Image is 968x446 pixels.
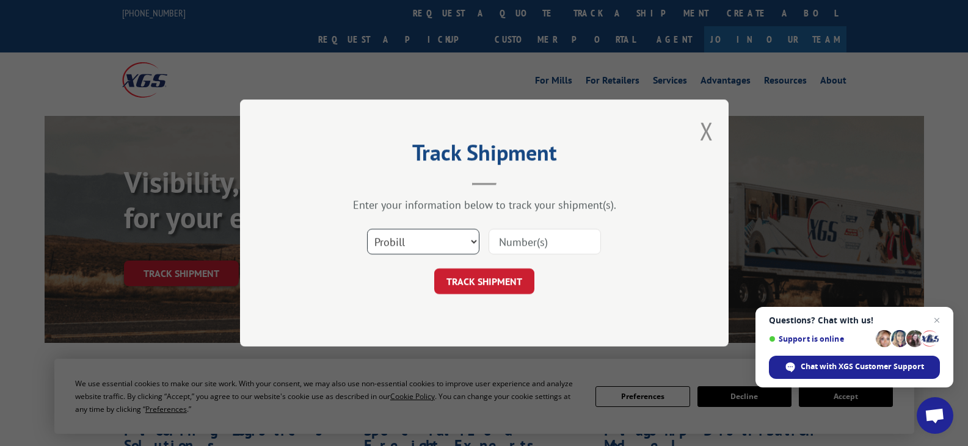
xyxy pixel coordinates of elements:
div: Open chat [917,397,953,434]
input: Number(s) [489,229,601,254]
span: Chat with XGS Customer Support [801,361,924,372]
span: Support is online [769,334,872,343]
button: Close modal [700,115,713,147]
span: Close chat [930,313,944,328]
div: Chat with XGS Customer Support [769,356,940,379]
h2: Track Shipment [301,144,668,167]
button: TRACK SHIPMENT [434,268,534,294]
span: Questions? Chat with us! [769,315,940,325]
div: Enter your information below to track your shipment(s). [301,198,668,212]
